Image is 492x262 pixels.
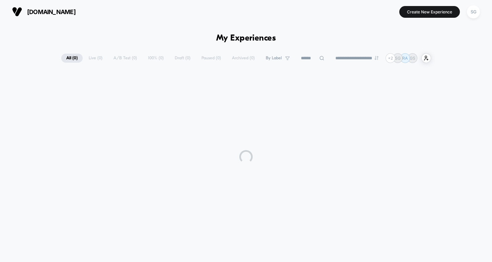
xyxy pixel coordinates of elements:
p: SG [395,56,401,61]
img: Visually logo [12,7,22,17]
img: end [375,56,379,60]
div: SG [467,5,480,18]
button: [DOMAIN_NAME] [10,6,78,17]
p: RA [402,56,408,61]
button: SG [465,5,482,19]
span: By Label [266,56,282,61]
div: + 2 [386,53,395,63]
h1: My Experiences [216,34,276,43]
button: Create New Experience [399,6,460,18]
p: GS [410,56,415,61]
span: All ( 0 ) [61,54,83,63]
span: [DOMAIN_NAME] [27,8,76,15]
